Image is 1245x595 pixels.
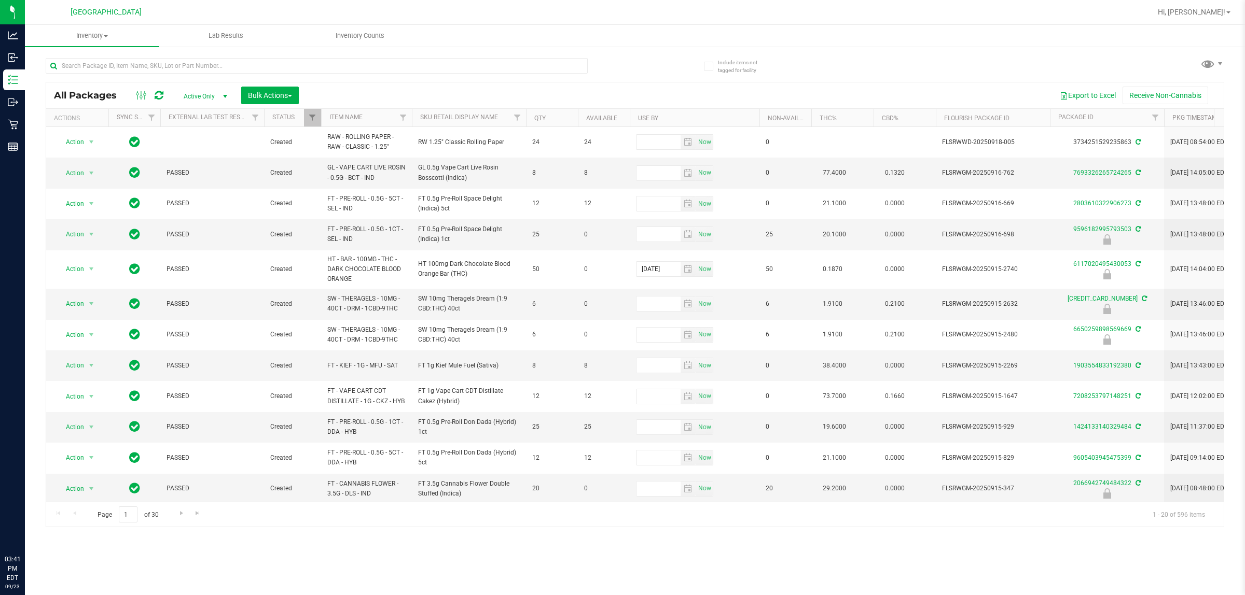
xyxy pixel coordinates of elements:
[584,330,624,339] span: 0
[25,31,159,40] span: Inventory
[418,259,520,279] span: HT 100mg Dark Chocolate Blood Orange Bar (THC)
[8,141,18,152] inline-svg: Reports
[5,583,20,590] p: 09/23
[532,264,572,274] span: 50
[532,422,572,432] span: 25
[129,389,140,403] span: In Sync
[818,262,848,277] span: 0.1870
[167,422,258,432] span: PASSED
[584,361,624,371] span: 8
[57,196,85,211] span: Action
[696,165,713,180] span: Set Current date
[85,166,98,180] span: select
[1134,169,1141,176] span: Sync from Compliance System
[270,361,315,371] span: Created
[1073,260,1131,267] a: 6117020495430053
[270,391,315,401] span: Created
[766,391,805,401] span: 0
[681,481,696,496] span: select
[418,137,520,147] span: RW 1.25" Classic Rolling Paper
[327,417,406,437] span: FT - PRE-ROLL - 0.5G - 1CT - DDA - HYB
[1170,230,1228,239] span: [DATE] 13:48:00 EDT
[85,450,98,465] span: select
[119,506,137,522] input: 1
[129,165,140,180] span: In Sync
[584,137,624,147] span: 24
[1134,392,1141,400] span: Sync from Compliance System
[1170,299,1228,309] span: [DATE] 13:46:00 EDT
[1134,325,1141,333] span: Sync from Compliance System
[420,114,498,121] a: Sku Retail Display Name
[1158,8,1225,16] span: Hi, [PERSON_NAME]!
[766,453,805,463] span: 0
[696,227,713,242] span: Set Current date
[880,327,910,342] span: 0.2100
[270,199,315,208] span: Created
[584,484,624,493] span: 0
[696,450,713,465] span: select
[1073,479,1131,487] a: 2066942749484322
[190,506,205,520] a: Go to the last page
[241,87,299,104] button: Bulk Actions
[167,484,258,493] span: PASSED
[584,230,624,239] span: 0
[532,361,572,371] span: 8
[1058,114,1094,121] a: Package ID
[584,199,624,208] span: 12
[818,481,851,496] span: 29.2000
[129,481,140,495] span: In Sync
[584,264,624,274] span: 0
[696,389,713,404] span: Set Current date
[85,296,98,311] span: select
[766,422,805,432] span: 0
[696,296,713,311] span: Set Current date
[54,115,104,122] div: Actions
[129,227,140,242] span: In Sync
[696,296,713,311] span: select
[1073,225,1131,233] a: 9596182995793503
[57,262,85,276] span: Action
[85,135,98,149] span: select
[57,481,85,496] span: Action
[696,450,713,465] span: Set Current date
[327,361,406,371] span: FT - KIEF - 1G - MFU - SAT
[8,52,18,63] inline-svg: Inbound
[696,262,713,276] span: select
[270,137,315,147] span: Created
[327,132,406,152] span: RAW - ROLLING PAPER - RAW - CLASSIC - 1.25"
[1048,488,1166,499] div: Launch Hold
[85,227,98,242] span: select
[766,264,805,274] span: 50
[766,484,805,493] span: 20
[880,296,910,311] span: 0.2100
[942,299,1044,309] span: FLSRWGM-20250915-2632
[167,391,258,401] span: PASSED
[696,389,713,404] span: select
[89,506,167,522] span: Page of 30
[942,484,1044,493] span: FLSRWGM-20250915-347
[129,419,140,434] span: In Sync
[818,165,851,180] span: 77.4000
[718,59,770,74] span: Include items not tagged for facility
[129,196,140,210] span: In Sync
[1170,391,1228,401] span: [DATE] 12:02:00 EDT
[327,448,406,467] span: FT - PRE-ROLL - 0.5G - 5CT - DDA - HYB
[681,389,696,404] span: select
[57,328,85,342] span: Action
[532,230,572,239] span: 25
[1053,87,1123,104] button: Export to Excel
[696,481,713,496] span: select
[1073,200,1131,207] a: 2803610322906273
[418,386,520,406] span: FT 1g Vape Cart CDT Distillate Cakez (Hybrid)
[1048,234,1166,245] div: Newly Received
[54,90,127,101] span: All Packages
[1068,295,1138,302] a: [CREDIT_CARD_NUMBER]
[418,361,520,371] span: FT 1g Kief Mule Fuel (Sativa)
[509,109,526,126] a: Filter
[766,230,805,239] span: 25
[8,97,18,107] inline-svg: Outbound
[1134,225,1141,233] span: Sync from Compliance System
[532,199,572,208] span: 12
[270,484,315,493] span: Created
[681,135,696,149] span: select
